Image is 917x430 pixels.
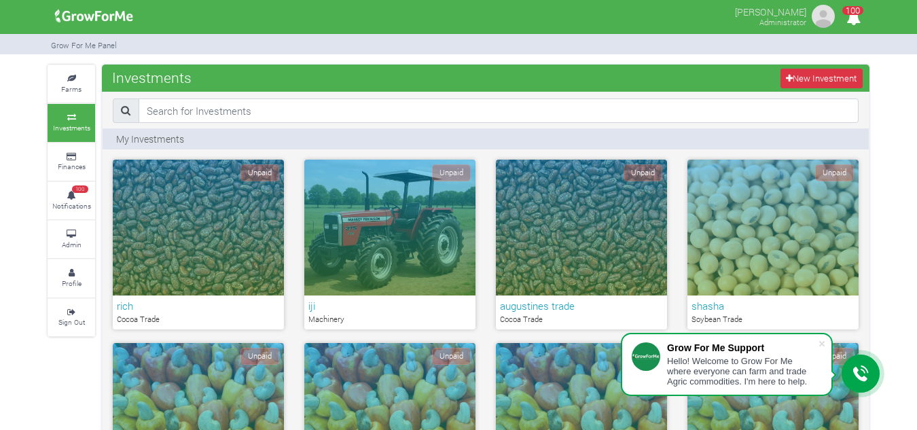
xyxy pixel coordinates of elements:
a: 100 Notifications [48,182,95,219]
span: Unpaid [240,164,279,181]
span: 100 [72,185,88,194]
a: Unpaid rich Cocoa Trade [113,160,284,329]
img: growforme image [810,3,837,30]
a: Unpaid augustines trade Cocoa Trade [496,160,667,329]
h6: rich [117,300,280,312]
small: Sign Out [58,317,85,327]
p: Cocoa Trade [500,314,663,325]
span: Unpaid [240,348,279,365]
small: Farms [61,84,82,94]
img: growforme image [50,3,138,30]
div: Grow For Me Support [667,342,818,353]
small: Finances [58,162,86,171]
span: Investments [109,64,195,91]
a: 100 [840,13,867,26]
a: Admin [48,221,95,258]
p: Cocoa Trade [117,314,280,325]
p: [PERSON_NAME] [735,3,806,19]
i: Notifications [840,3,867,33]
input: Search for Investments [139,98,859,123]
a: Finances [48,143,95,181]
span: Unpaid [624,164,662,181]
a: Unpaid iji Machinery [304,160,475,329]
div: Hello! Welcome to Grow For Me where everyone can farm and trade Agric commodities. I'm here to help. [667,356,818,387]
span: 100 [842,6,863,15]
small: Investments [53,123,90,132]
span: Unpaid [815,164,854,181]
small: Notifications [52,201,91,211]
span: Unpaid [432,164,471,181]
a: New Investment [780,69,863,88]
h6: shasha [691,300,855,312]
small: Grow For Me Panel [51,40,117,50]
small: Admin [62,240,82,249]
p: Soybean Trade [691,314,855,325]
small: Administrator [759,17,806,27]
h6: iji [308,300,471,312]
a: Investments [48,104,95,141]
a: Sign Out [48,299,95,336]
p: Machinery [308,314,471,325]
a: Profile [48,259,95,297]
p: My Investments [116,132,184,146]
a: Unpaid shasha Soybean Trade [687,160,859,329]
h6: augustines trade [500,300,663,312]
a: Farms [48,65,95,103]
span: Unpaid [432,348,471,365]
span: Unpaid [815,348,854,365]
small: Profile [62,279,82,288]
